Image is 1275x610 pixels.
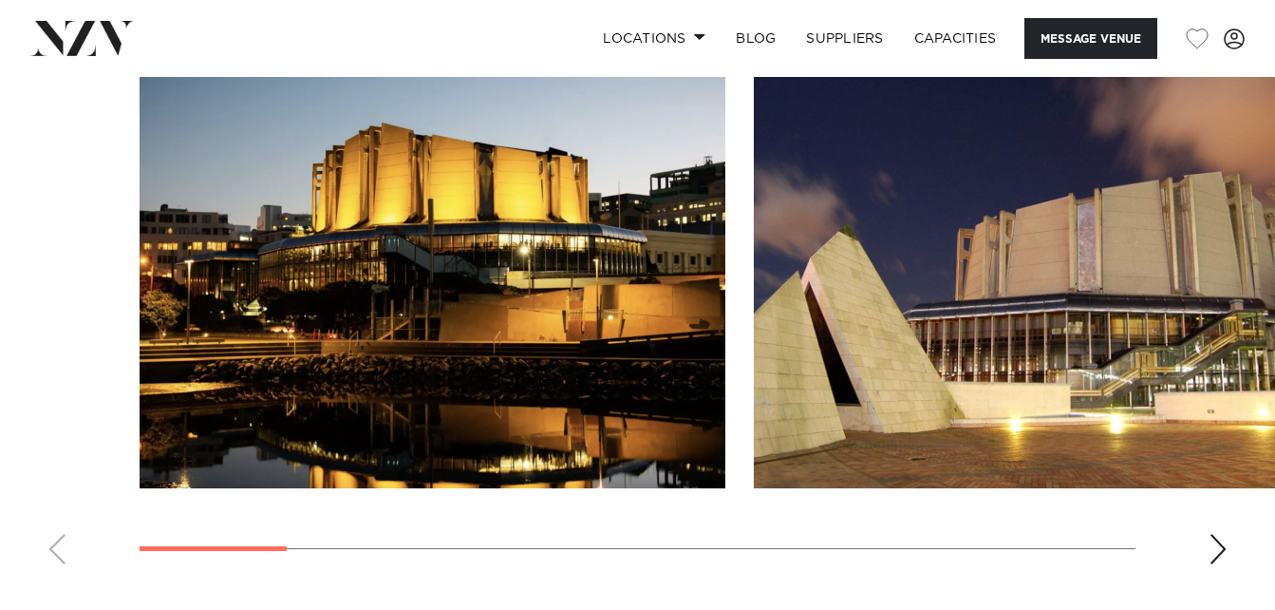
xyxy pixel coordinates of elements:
a: Capacities [899,18,1012,59]
a: Locations [588,18,721,59]
a: SUPPLIERS [791,18,898,59]
img: nzv-logo.png [30,21,134,55]
a: BLOG [721,18,791,59]
swiper-slide: 1 / 11 [140,58,725,488]
button: Message Venue [1024,18,1157,59]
